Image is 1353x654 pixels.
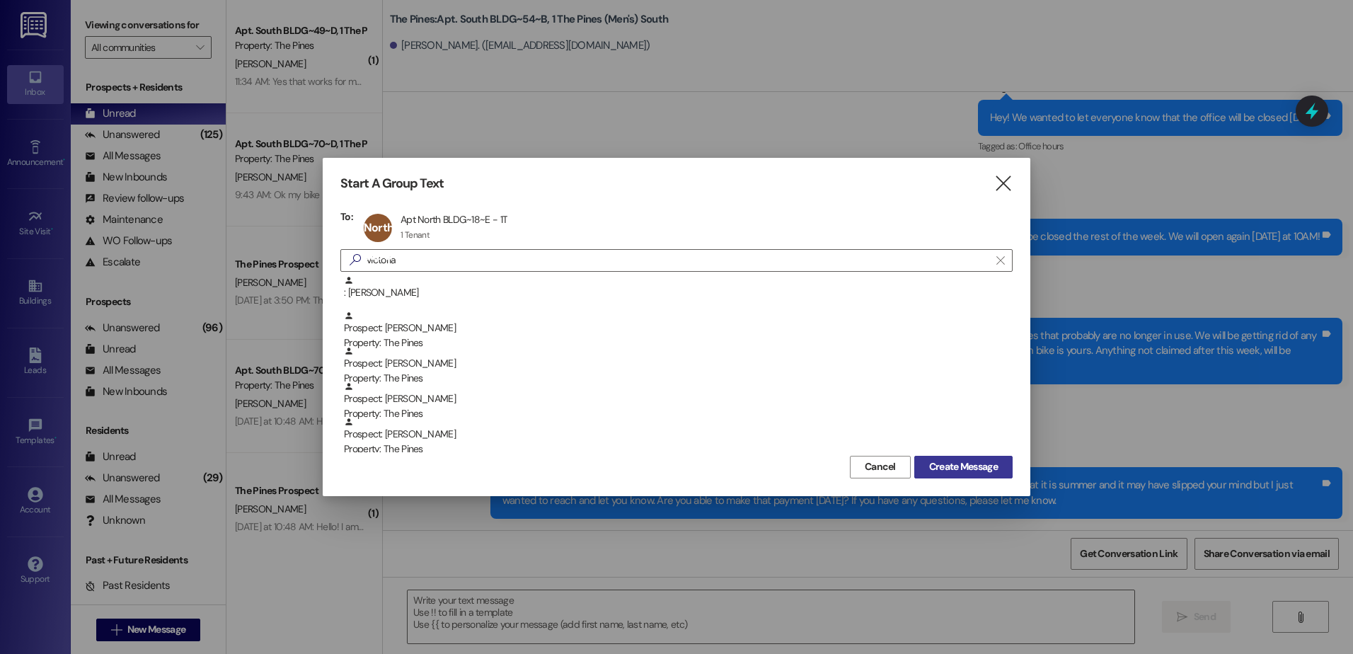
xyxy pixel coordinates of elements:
div: Prospect: [PERSON_NAME] [344,417,1013,457]
i:  [996,255,1004,266]
h3: Start A Group Text [340,176,444,192]
i:  [344,253,367,268]
div: Prospect: [PERSON_NAME]Property: The Pines [340,381,1013,417]
div: Prospect: [PERSON_NAME]Property: The Pines [340,311,1013,346]
div: 1 Tenant [401,229,430,241]
button: Cancel [850,456,911,478]
button: Clear text [989,250,1012,271]
span: Create Message [929,459,998,474]
div: : [PERSON_NAME] [340,275,1013,311]
div: Apt North BLDG~18~E - 1T [401,213,507,226]
div: Prospect: [PERSON_NAME] [344,346,1013,386]
div: Prospect: [PERSON_NAME] [344,381,1013,422]
i:  [994,176,1013,191]
span: Cancel [865,459,896,474]
div: Property: The Pines [344,442,1013,457]
div: Prospect: [PERSON_NAME]Property: The Pines [340,417,1013,452]
span: North BLDG~18~E [364,220,419,263]
div: Prospect: [PERSON_NAME]Property: The Pines [340,346,1013,381]
div: Prospect: [PERSON_NAME] [344,311,1013,351]
div: Property: The Pines [344,371,1013,386]
h3: To: [340,210,353,223]
div: Property: The Pines [344,406,1013,421]
div: : [PERSON_NAME] [344,275,1013,300]
div: Property: The Pines [344,335,1013,350]
button: Create Message [914,456,1013,478]
input: Search for any contact or apartment [367,251,989,270]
